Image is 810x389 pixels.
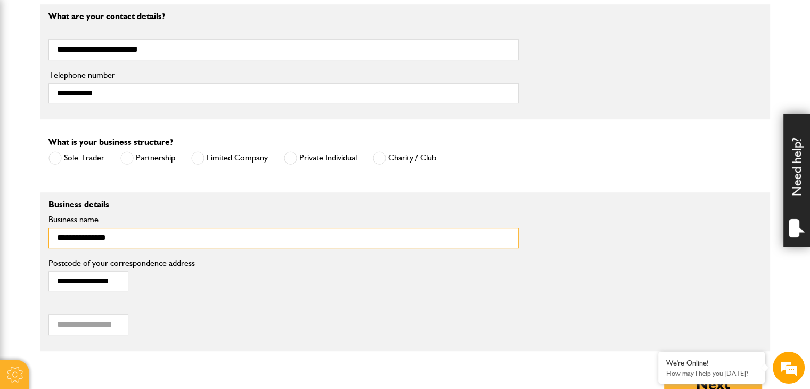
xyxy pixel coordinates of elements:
label: Telephone number [48,71,519,79]
p: Business details [48,200,519,209]
div: Chat with us now [55,60,179,74]
p: How may I help you today? [666,369,757,377]
textarea: Type your message and hit 'Enter' [14,193,194,296]
p: What are your contact details? [48,12,519,21]
label: Postcode of your correspondence address [48,259,211,268]
label: What is your business structure? [48,138,173,147]
label: Charity / Club [373,151,436,165]
label: Limited Company [191,151,268,165]
label: Private Individual [284,151,357,165]
label: Partnership [120,151,175,165]
input: Enter your phone number [14,161,194,185]
label: Business name [48,215,519,224]
em: Start Chat [145,306,193,320]
div: We're Online! [666,359,757,368]
img: d_20077148190_company_1631870298795_20077148190 [18,59,45,74]
input: Enter your email address [14,130,194,153]
label: Sole Trader [48,151,104,165]
div: Minimize live chat window [175,5,200,31]
div: Need help? [783,114,810,247]
input: Enter your last name [14,99,194,122]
